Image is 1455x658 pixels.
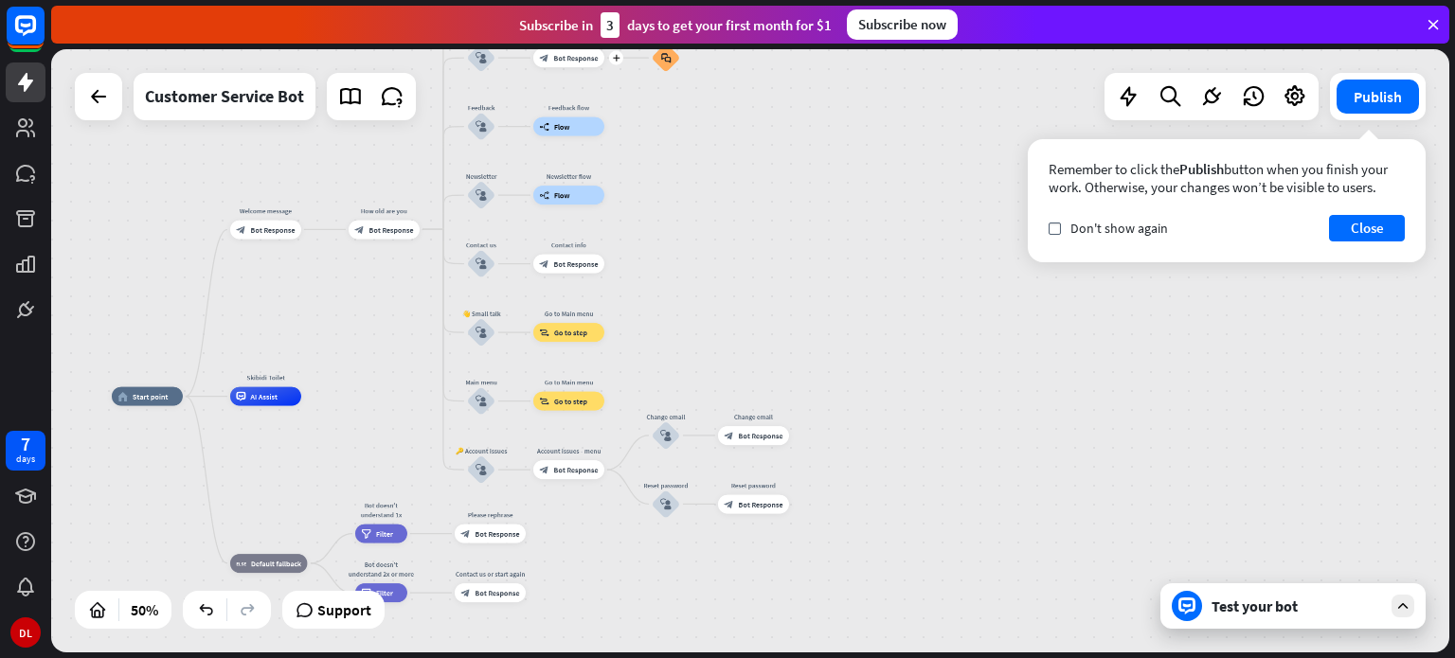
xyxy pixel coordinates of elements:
div: 50% [125,595,164,625]
a: 7 days [6,431,45,471]
span: Filter [376,588,393,597]
div: Reset password [710,480,796,489]
div: Subscribe in days to get your first month for $1 [519,12,832,38]
i: block_user_input [660,498,672,509]
i: home_2 [117,392,128,401]
span: Go to step [554,328,587,337]
span: Publish [1179,160,1224,178]
div: Main menu [453,378,510,387]
span: Bot Response [738,431,782,440]
div: Subscribe now [847,9,958,40]
div: Feedback flow [526,103,611,113]
i: block_user_input [476,327,487,338]
i: block_user_input [476,258,487,270]
div: Newsletter [453,171,510,181]
span: Filter [376,529,393,539]
div: Change email [710,412,796,421]
i: block_user_input [476,464,487,475]
span: Don't show again [1070,220,1168,237]
div: 3 [601,12,620,38]
i: block_user_input [476,52,487,63]
i: block_bot_response [724,499,733,508]
div: Remember to click the button when you finish your work. Otherwise, your changes won’t be visible ... [1049,160,1405,196]
span: AI Assist [250,392,278,401]
div: DL [10,617,41,648]
i: block_goto [539,328,549,337]
i: block_goto [539,397,549,406]
button: Close [1329,215,1405,241]
i: block_fallback [236,559,246,568]
div: Skibidi Toilet [223,373,308,382]
i: block_bot_response [539,259,548,269]
i: block_user_input [476,189,487,201]
div: How old are you [341,205,426,215]
div: Contact info [526,240,611,250]
div: Go to Main menu [526,309,611,318]
span: Bot Response [553,259,598,269]
i: block_bot_response [236,224,245,234]
i: block_bot_response [539,53,548,62]
div: Newsletter flow [526,171,611,181]
span: Bot Response [368,224,413,234]
span: Bot Response [738,499,782,508]
span: Bot Response [475,588,519,597]
button: Publish [1337,80,1419,114]
span: Start point [133,392,169,401]
span: Bot Response [250,224,295,234]
span: Flow [554,190,570,200]
i: builder_tree [539,190,549,200]
i: plus [613,55,620,62]
div: Welcome message [223,205,308,215]
span: Bot Response [475,529,519,539]
div: Feedback [453,103,510,113]
div: Customer Service Bot [145,73,304,120]
span: Bot Response [553,465,598,474]
i: block_user_input [476,396,487,407]
i: filter [361,588,371,597]
span: Support [317,595,371,625]
i: block_bot_response [539,465,548,474]
div: 7 [21,436,30,453]
div: Reset password [638,480,694,489]
div: Bot doesn't understand 1x [348,501,414,520]
div: Test your bot [1212,596,1382,615]
i: block_user_input [660,430,672,441]
div: Contact us [453,240,510,250]
div: Bot doesn't understand 2x or more [348,560,414,578]
i: block_faq [661,53,672,63]
div: days [16,453,35,466]
div: Please rephrase [447,510,532,520]
div: Change email [638,412,694,421]
i: builder_tree [539,122,549,132]
i: filter [361,529,371,539]
i: block_user_input [476,121,487,133]
i: block_bot_response [354,224,364,234]
i: block_bot_response [724,431,733,440]
i: block_bot_response [460,588,470,597]
span: Go to step [554,397,587,406]
div: Go to Main menu [526,378,611,387]
span: Bot Response [553,53,598,62]
i: block_bot_response [460,529,470,539]
div: 🔑 Account issues [453,446,510,455]
span: Default fallback [251,559,301,568]
button: Open LiveChat chat widget [15,8,72,64]
span: Flow [554,122,570,132]
div: Account issues - menu [526,446,611,455]
div: 👋 Small talk [453,309,510,318]
div: Contact us or start again [447,569,532,578]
